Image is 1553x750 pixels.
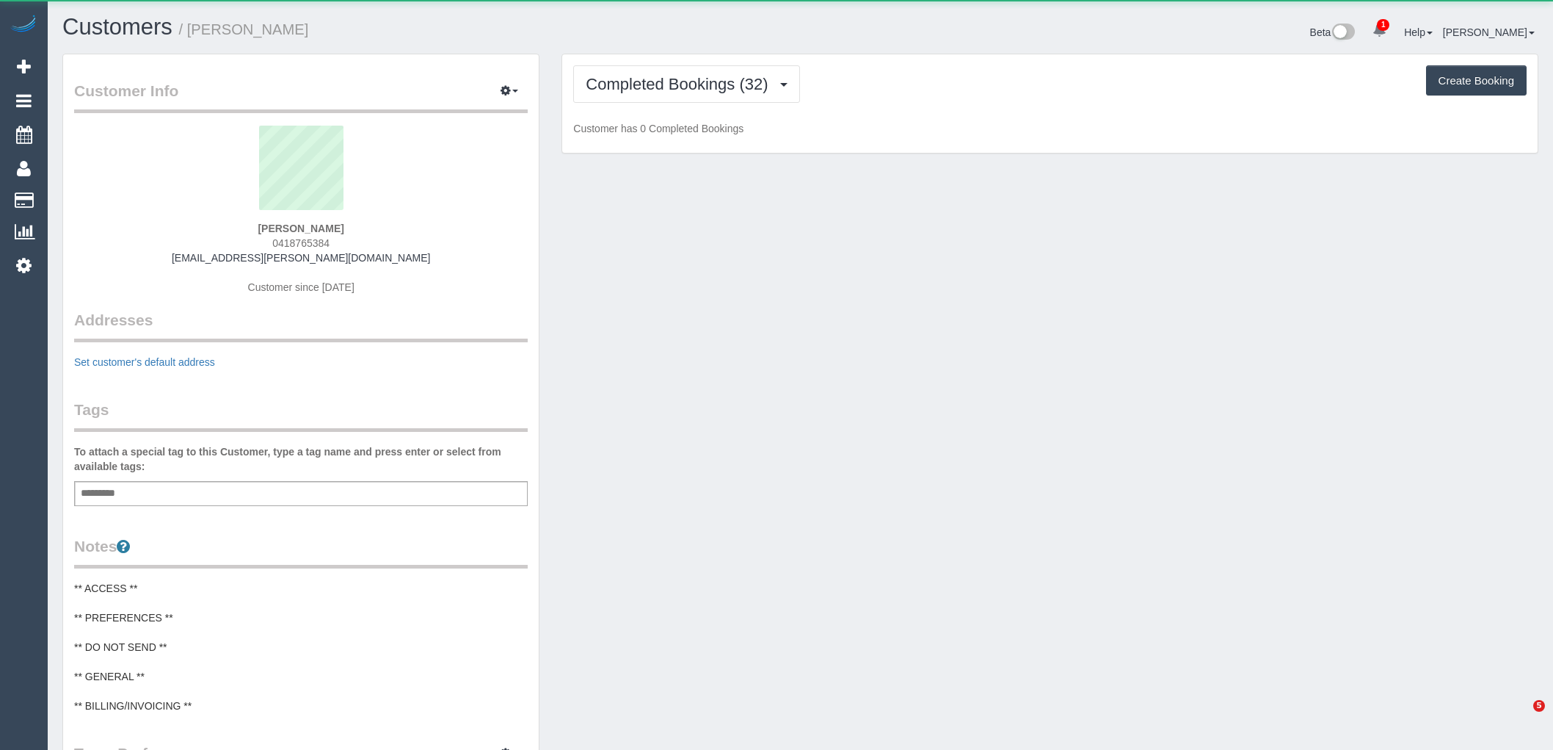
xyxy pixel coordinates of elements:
button: Create Booking [1426,65,1527,96]
img: Automaid Logo [9,15,38,35]
span: 0418765384 [272,237,330,249]
a: [PERSON_NAME] [1443,26,1535,38]
span: 5 [1533,700,1545,712]
a: Customers [62,14,172,40]
span: Customer since [DATE] [248,281,354,293]
a: [EMAIL_ADDRESS][PERSON_NAME][DOMAIN_NAME] [172,252,430,264]
button: Completed Bookings (32) [573,65,799,103]
span: Completed Bookings (32) [586,75,775,93]
a: 1 [1365,15,1394,47]
a: Help [1404,26,1433,38]
img: New interface [1331,24,1355,43]
span: 1 [1377,19,1389,31]
legend: Notes [74,536,528,569]
a: Set customer's default address [74,356,215,368]
iframe: Intercom live chat [1503,700,1538,735]
label: To attach a special tag to this Customer, type a tag name and press enter or select from availabl... [74,444,528,474]
legend: Customer Info [74,80,528,113]
legend: Tags [74,399,528,432]
strong: [PERSON_NAME] [258,223,343,234]
a: Beta [1310,26,1356,38]
small: / [PERSON_NAME] [179,21,309,37]
p: Customer has 0 Completed Bookings [573,121,1527,136]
